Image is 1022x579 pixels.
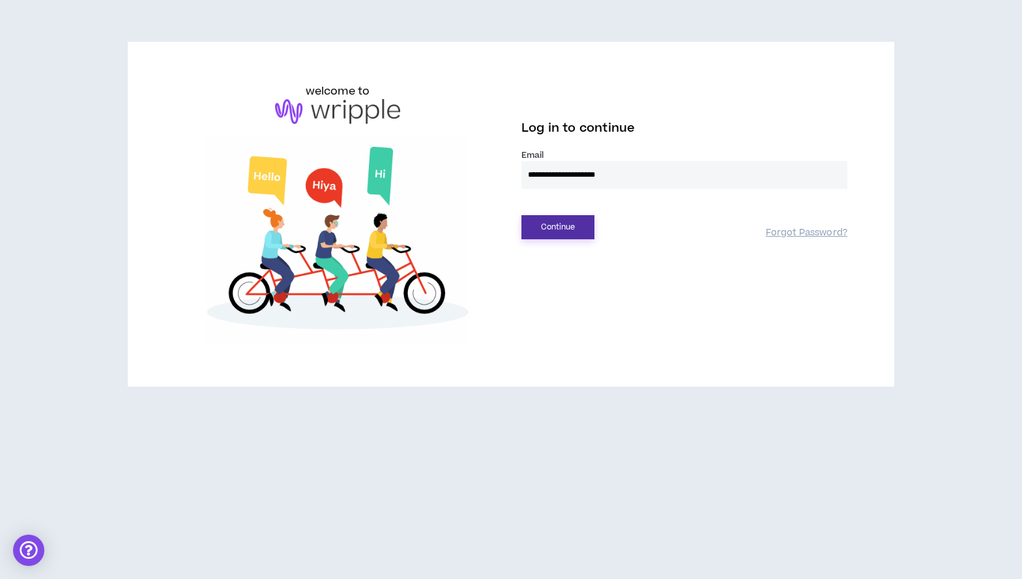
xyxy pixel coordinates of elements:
[13,535,44,566] div: Open Intercom Messenger
[275,99,400,124] img: logo-brand.png
[175,137,501,346] img: Welcome to Wripple
[521,215,594,239] button: Continue
[766,227,847,239] a: Forgot Password?
[521,149,847,161] label: Email
[306,83,370,99] h6: welcome to
[521,120,635,136] span: Log in to continue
